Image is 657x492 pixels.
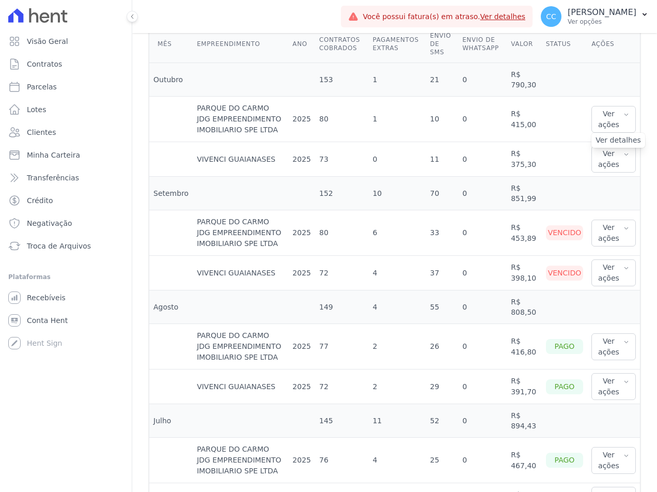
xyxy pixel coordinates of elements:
[546,266,584,281] div: Vencido
[533,2,657,31] button: CC [PERSON_NAME] Ver opções
[458,25,507,63] th: Envio de Whatsapp
[458,142,507,177] td: 0
[458,404,507,438] td: 0
[368,97,426,142] td: 1
[368,370,426,404] td: 2
[546,339,584,354] div: Pago
[315,97,368,142] td: 80
[27,150,80,160] span: Minha Carteira
[27,218,72,228] span: Negativação
[27,127,56,137] span: Clientes
[426,142,459,177] td: 11
[193,97,288,142] td: PARQUE DO CARMO JDG EMPREENDIMENTO IMOBILIARIO SPE LTDA
[546,453,584,468] div: Pago
[368,63,426,97] td: 1
[587,25,640,63] th: Ações
[368,256,426,290] td: 4
[4,213,128,234] a: Negativação
[426,177,459,210] td: 70
[288,25,315,63] th: Ano
[368,177,426,210] td: 10
[4,145,128,165] a: Minha Carteira
[546,379,584,394] div: Pago
[8,271,123,283] div: Plataformas
[507,63,541,97] td: R$ 790,30
[507,256,541,290] td: R$ 398,10
[591,447,636,474] button: Ver ações
[368,25,426,63] th: Pagamentos extras
[193,25,288,63] th: Empreendimento
[288,97,315,142] td: 2025
[4,31,128,52] a: Visão Geral
[288,256,315,290] td: 2025
[368,324,426,370] td: 2
[315,177,368,210] td: 152
[368,210,426,256] td: 6
[507,177,541,210] td: R$ 851,99
[315,142,368,177] td: 73
[4,190,128,211] a: Crédito
[27,104,46,115] span: Lotes
[591,373,636,400] button: Ver ações
[426,25,459,63] th: Envio de SMS
[193,370,288,404] td: VIVENCI GUAIANASES
[315,324,368,370] td: 77
[426,210,459,256] td: 33
[458,290,507,324] td: 0
[315,290,368,324] td: 149
[149,177,193,210] td: Setembro
[193,142,288,177] td: VIVENCI GUAIANASES
[507,210,541,256] td: R$ 453,89
[458,324,507,370] td: 0
[315,256,368,290] td: 72
[4,310,128,331] a: Conta Hent
[149,404,193,438] td: Julho
[4,99,128,120] a: Lotes
[27,241,91,251] span: Troca de Arquivos
[368,438,426,483] td: 4
[27,315,68,326] span: Conta Hent
[149,290,193,324] td: Agosto
[4,236,128,256] a: Troca de Arquivos
[591,259,636,286] button: Ver ações
[591,220,636,247] button: Ver ações
[591,333,636,360] button: Ver ações
[426,256,459,290] td: 37
[458,256,507,290] td: 0
[458,97,507,142] td: 0
[591,146,636,173] button: Ver ações
[27,173,79,183] span: Transferências
[363,11,525,22] span: Você possui fatura(s) em atraso.
[288,370,315,404] td: 2025
[4,76,128,97] a: Parcelas
[27,82,57,92] span: Parcelas
[507,290,541,324] td: R$ 808,50
[193,210,288,256] td: PARQUE DO CARMO JDG EMPREENDIMENTO IMOBILIARIO SPE LTDA
[4,287,128,308] a: Recebíveis
[591,106,636,133] button: Ver ações
[546,13,556,20] span: CC
[458,370,507,404] td: 0
[193,324,288,370] td: PARQUE DO CARMO JDG EMPREENDIMENTO IMOBILIARIO SPE LTDA
[507,324,541,370] td: R$ 416,80
[288,324,315,370] td: 2025
[426,97,459,142] td: 10
[426,404,459,438] td: 52
[149,63,193,97] td: Outubro
[458,438,507,483] td: 0
[507,404,541,438] td: R$ 894,43
[315,370,368,404] td: 72
[27,293,66,303] span: Recebíveis
[507,142,541,177] td: R$ 375,30
[368,290,426,324] td: 4
[426,290,459,324] td: 55
[315,63,368,97] td: 153
[4,167,128,188] a: Transferências
[458,177,507,210] td: 0
[315,25,368,63] th: Contratos cobrados
[546,225,584,240] div: Vencido
[458,63,507,97] td: 0
[193,256,288,290] td: VIVENCI GUAIANASES
[596,135,641,146] a: Ver detalhes
[568,18,636,26] p: Ver opções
